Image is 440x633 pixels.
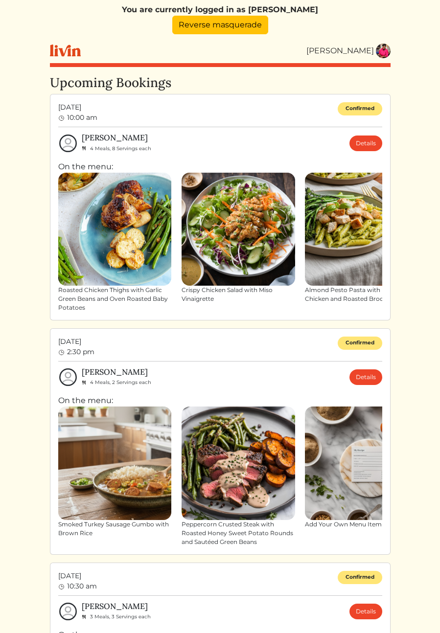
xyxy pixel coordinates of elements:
a: Details [349,136,382,151]
div: Add Your Own Menu Item! [305,520,418,529]
a: Crispy Chicken Salad with Miso Vinaigrette [182,173,295,304]
img: 119c8e455342022a2fb0da2c2c3de940 [376,44,391,58]
h3: Upcoming Bookings [50,75,391,90]
a: Smoked Turkey Sausage Gumbo with Brown Rice [58,407,172,538]
div: Peppercorn Crusted Steak with Roasted Honey Sweet Potato Rounds and Sautéed Green Beans [182,520,295,546]
h6: [PERSON_NAME] [82,133,151,142]
img: Peppercorn Crusted Steak with Roasted Honey Sweet Potato Rounds and Sautéed Green Beans [182,407,295,520]
div: Almond Pesto Pasta with Pan-Seared Chicken and Roasted Broccolini [305,286,418,303]
img: profile-circle-6dcd711754eaac681cb4e5fa6e5947ecf152da99a3a386d1f417117c42b37ef2.svg [58,134,78,153]
span: 2:30 pm [67,347,94,356]
img: fork_knife_small-8e8c56121c6ac9ad617f7f0151facf9cb574b427d2b27dceffcaf97382ddc7e7.svg [82,146,86,151]
div: Confirmed [338,337,382,350]
a: Almond Pesto Pasta with Pan-Seared Chicken and Roasted Broccolini [305,173,418,304]
span: 10:00 am [67,113,97,122]
img: Crispy Chicken Salad with Miso Vinaigrette [182,173,295,286]
img: clock-b05ee3d0f9935d60bc54650fc25b6257a00041fd3bdc39e3e98414568feee22d.svg [58,584,65,590]
div: Roasted Chicken Thighs with Garlic Green Beans and Oven Roasted Baby Potatoes [58,286,172,312]
div: Confirmed [338,102,382,115]
div: On the menu: [58,161,382,313]
a: Details [349,604,382,619]
img: clock-b05ee3d0f9935d60bc54650fc25b6257a00041fd3bdc39e3e98414568feee22d.svg [58,115,65,122]
div: [PERSON_NAME] [306,45,374,57]
div: Confirmed [338,571,382,584]
span: 3 Meals, 3 Servings each [90,613,151,620]
img: fork_knife_small-8e8c56121c6ac9ad617f7f0151facf9cb574b427d2b27dceffcaf97382ddc7e7.svg [82,614,86,619]
span: [DATE] [58,102,97,113]
img: profile-circle-6dcd711754eaac681cb4e5fa6e5947ecf152da99a3a386d1f417117c42b37ef2.svg [58,367,78,387]
span: [DATE] [58,337,94,347]
span: 10:30 am [67,582,97,590]
div: Smoked Turkey Sausage Gumbo with Brown Rice [58,520,172,538]
h6: [PERSON_NAME] [82,367,151,377]
a: Details [349,369,382,385]
span: [DATE] [58,571,97,581]
img: fork_knife_small-8e8c56121c6ac9ad617f7f0151facf9cb574b427d2b27dceffcaf97382ddc7e7.svg [82,380,86,385]
h6: [PERSON_NAME] [82,602,151,611]
img: Roasted Chicken Thighs with Garlic Green Beans and Oven Roasted Baby Potatoes [58,173,172,286]
img: profile-circle-6dcd711754eaac681cb4e5fa6e5947ecf152da99a3a386d1f417117c42b37ef2.svg [58,602,78,621]
img: Smoked Turkey Sausage Gumbo with Brown Rice [58,407,172,520]
span: 4 Meals, 2 Servings each [90,379,151,385]
img: Almond Pesto Pasta with Pan-Seared Chicken and Roasted Broccolini [305,173,418,286]
img: clock-b05ee3d0f9935d60bc54650fc25b6257a00041fd3bdc39e3e98414568feee22d.svg [58,349,65,356]
div: Crispy Chicken Salad with Miso Vinaigrette [182,286,295,303]
div: On the menu: [58,395,382,546]
span: 4 Meals, 8 Servings each [90,145,151,152]
a: Reverse masquerade [172,16,268,34]
a: Add Your Own Menu Item! [305,407,418,529]
a: Roasted Chicken Thighs with Garlic Green Beans and Oven Roasted Baby Potatoes [58,173,172,313]
img: Add Your Own Menu Item! [305,407,418,520]
a: Peppercorn Crusted Steak with Roasted Honey Sweet Potato Rounds and Sautéed Green Beans [182,407,295,546]
img: livin-logo-a0d97d1a881af30f6274990eb6222085a2533c92bbd1e4f22c21b4f0d0e3210c.svg [50,45,81,57]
